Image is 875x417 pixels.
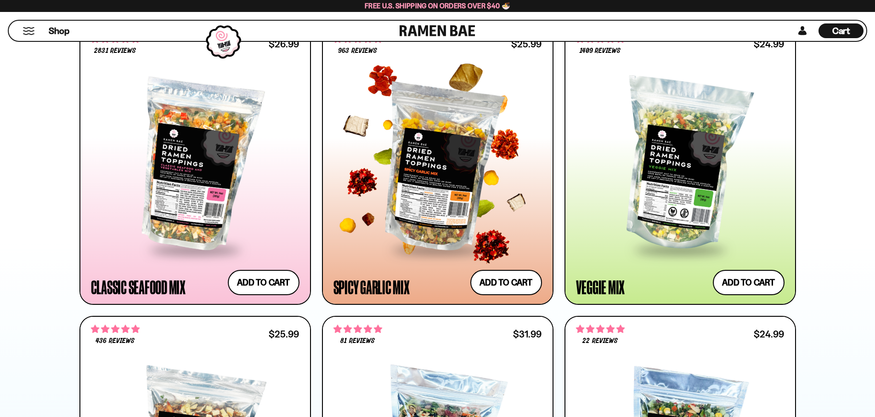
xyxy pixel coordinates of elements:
a: Shop [49,23,69,38]
span: 2831 reviews [94,47,135,55]
div: $31.99 [513,330,542,338]
a: 4.68 stars 2831 reviews $26.99 Classic Seafood Mix Add to cart [79,26,311,305]
button: Mobile Menu Trigger [23,27,35,35]
a: 4.75 stars 963 reviews $25.99 Spicy Garlic Mix Add to cart [322,26,553,305]
span: 1409 reviews [580,47,621,55]
span: 4.76 stars [91,323,140,335]
button: Add to cart [470,270,542,295]
div: $25.99 [269,330,299,338]
div: Classic Seafood Mix [91,279,186,295]
button: Add to cart [713,270,785,295]
span: Free U.S. Shipping on Orders over $40 🍜 [365,1,510,10]
span: 81 reviews [340,337,374,345]
span: 22 reviews [582,337,617,345]
div: Veggie Mix [576,279,625,295]
button: Add to cart [228,270,299,295]
div: Spicy Garlic Mix [333,279,410,295]
div: Cart [819,21,864,41]
span: 963 reviews [338,47,377,55]
span: 4.82 stars [576,323,625,335]
div: $24.99 [754,330,784,338]
span: Cart [832,25,850,36]
a: 4.76 stars 1409 reviews $24.99 Veggie Mix Add to cart [565,26,796,305]
span: Shop [49,25,69,37]
span: 436 reviews [96,337,134,345]
span: 4.83 stars [333,323,382,335]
